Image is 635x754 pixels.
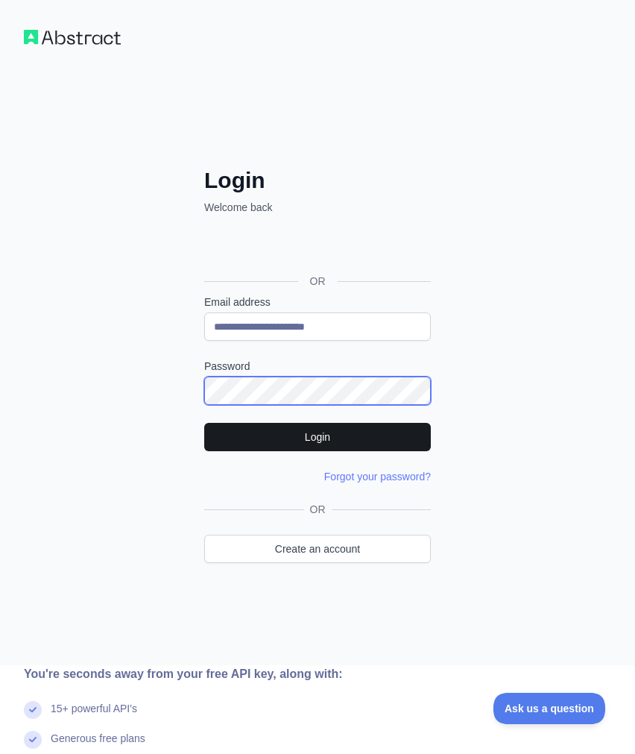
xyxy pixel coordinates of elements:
a: Forgot your password? [324,471,431,483]
img: check mark [24,731,42,749]
button: Login [204,423,431,451]
span: OR [298,274,338,289]
div: 15+ powerful API's [51,701,137,731]
iframe: Toggle Customer Support [493,693,605,724]
img: check mark [24,701,42,719]
div: You're seconds away from your free API key, along with: [24,665,481,683]
label: Password [204,359,431,374]
iframe: Sign in with Google Button [197,231,435,264]
label: Email address [204,295,431,310]
a: Create an account [204,535,431,563]
span: OR [304,502,332,517]
h2: Login [204,167,431,194]
img: Workflow [24,30,121,45]
p: Welcome back [204,200,431,215]
div: Sign in with Google. Opens in new tab [204,231,428,264]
